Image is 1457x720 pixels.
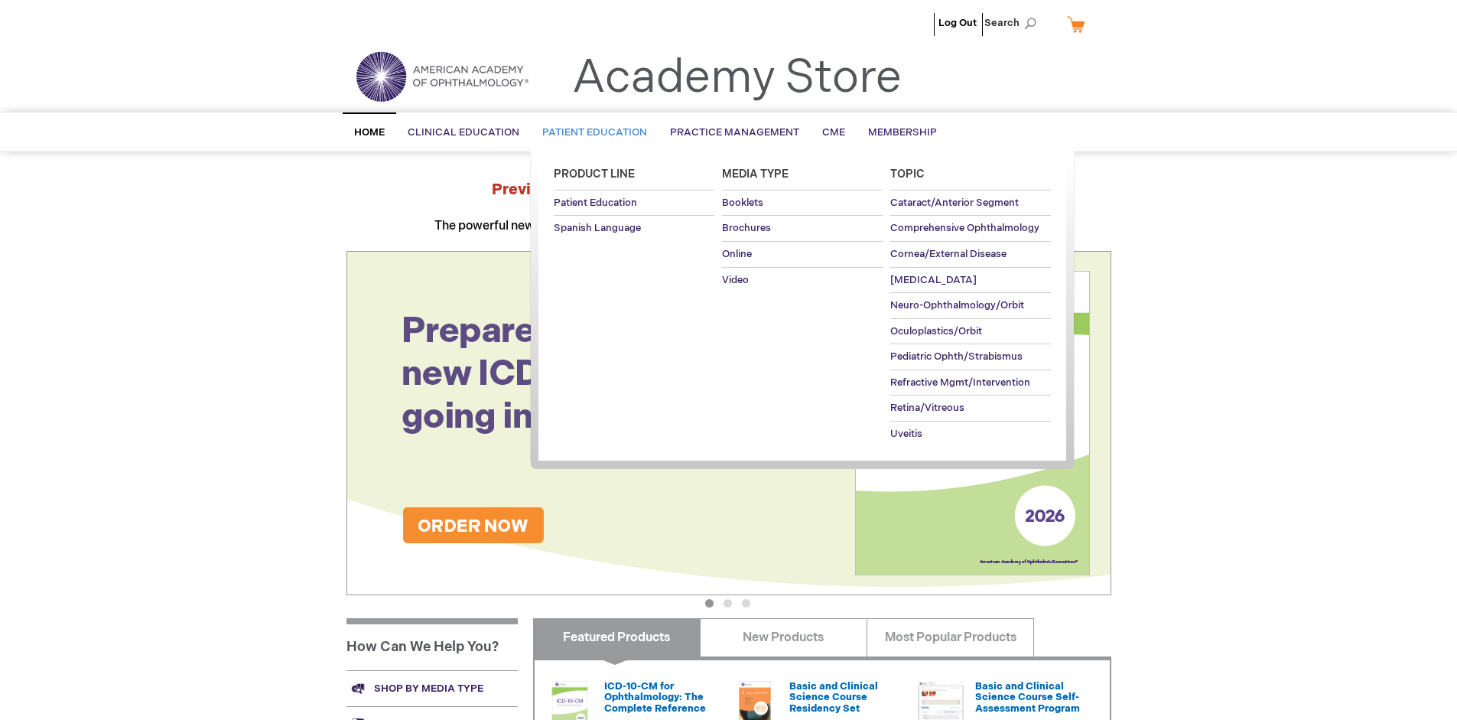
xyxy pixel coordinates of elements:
[492,181,965,199] strong: Preview the at AAO 2025
[705,599,714,608] button: 1 of 3
[890,248,1007,260] span: Cornea/External Disease
[890,222,1039,234] span: Comprehensive Ophthalmology
[670,126,799,138] span: Practice Management
[408,126,519,138] span: Clinical Education
[554,222,641,234] span: Spanish Language
[346,618,518,670] h1: How Can We Help You?
[722,222,771,234] span: Brochures
[722,248,752,260] span: Online
[890,274,977,286] span: [MEDICAL_DATA]
[346,670,518,706] a: Shop by media type
[700,618,867,656] a: New Products
[604,680,706,715] a: ICD-10-CM for Ophthalmology: The Complete Reference
[890,350,1023,363] span: Pediatric Ophth/Strabismus
[542,126,647,138] span: Patient Education
[890,428,922,440] span: Uveitis
[938,17,977,29] a: Log Out
[789,680,878,715] a: Basic and Clinical Science Course Residency Set
[984,8,1042,38] span: Search
[822,126,845,138] span: CME
[890,168,925,181] span: Topic
[742,599,750,608] button: 3 of 3
[354,126,385,138] span: Home
[868,126,937,138] span: Membership
[890,197,1019,209] span: Cataract/Anterior Segment
[890,402,964,414] span: Retina/Vitreous
[890,376,1030,389] span: Refractive Mgmt/Intervention
[722,274,749,286] span: Video
[890,299,1024,311] span: Neuro-Ophthalmology/Orbit
[554,168,635,181] span: Product Line
[722,197,763,209] span: Booklets
[554,197,637,209] span: Patient Education
[975,680,1080,715] a: Basic and Clinical Science Course Self-Assessment Program
[572,50,902,106] a: Academy Store
[867,618,1034,656] a: Most Popular Products
[724,599,732,608] button: 2 of 3
[890,325,982,337] span: Oculoplastics/Orbit
[722,168,789,181] span: Media Type
[533,618,701,656] a: Featured Products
